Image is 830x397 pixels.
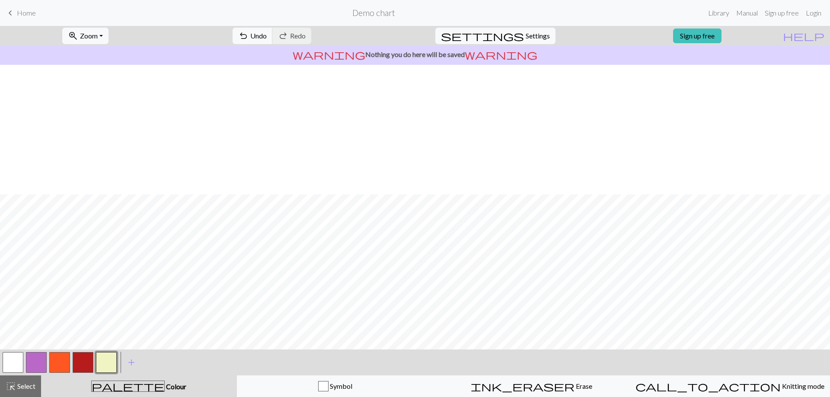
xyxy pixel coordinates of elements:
[165,382,186,391] span: Colour
[80,32,98,40] span: Zoom
[761,4,802,22] a: Sign up free
[635,380,781,392] span: call_to_action
[783,30,824,42] span: help
[16,382,35,390] span: Select
[293,48,365,60] span: warning
[733,4,761,22] a: Manual
[441,30,524,42] span: settings
[62,28,109,44] button: Zoom
[673,29,721,43] a: Sign up free
[352,8,395,18] h2: Demo chart
[126,356,137,368] span: add
[5,7,16,19] span: keyboard_arrow_left
[575,382,592,390] span: Erase
[802,4,825,22] a: Login
[705,4,733,22] a: Library
[237,375,434,397] button: Symbol
[3,49,827,60] p: Nothing you do here will be saved
[781,382,824,390] span: Knitting mode
[471,380,575,392] span: ink_eraser
[238,30,249,42] span: undo
[233,28,273,44] button: Undo
[465,48,537,60] span: warning
[329,382,352,390] span: Symbol
[441,31,524,41] i: Settings
[5,6,36,20] a: Home
[68,30,78,42] span: zoom_in
[41,375,237,397] button: Colour
[630,375,830,397] button: Knitting mode
[250,32,267,40] span: Undo
[17,9,36,17] span: Home
[433,375,630,397] button: Erase
[92,380,164,392] span: palette
[6,380,16,392] span: highlight_alt
[526,31,550,41] span: Settings
[435,28,555,44] button: SettingsSettings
